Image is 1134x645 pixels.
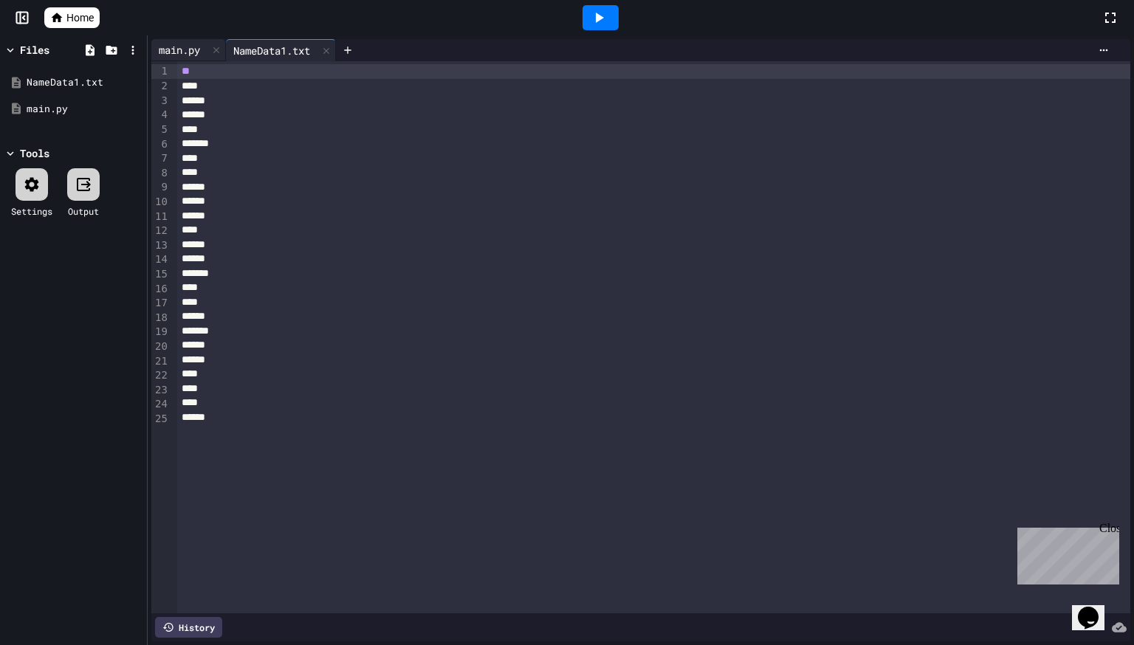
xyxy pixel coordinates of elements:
div: 12 [151,224,170,238]
div: Settings [11,204,52,218]
div: 22 [151,368,170,383]
div: 16 [151,282,170,297]
div: 2 [151,79,170,94]
div: main.py [151,42,207,58]
div: 18 [151,311,170,325]
iframe: chat widget [1072,586,1119,630]
iframe: chat widget [1011,522,1119,584]
div: 6 [151,137,170,152]
div: 13 [151,238,170,253]
div: 15 [151,267,170,282]
div: NameData1.txt [27,75,142,90]
div: Output [68,204,99,218]
div: 1 [151,64,170,79]
div: main.py [27,102,142,117]
div: 20 [151,339,170,354]
div: Tools [20,145,49,161]
div: 23 [151,383,170,398]
div: 11 [151,210,170,224]
div: 17 [151,296,170,311]
div: NameData1.txt [226,43,317,58]
div: 21 [151,354,170,369]
div: NameData1.txt [226,39,336,61]
div: 7 [151,151,170,166]
div: 19 [151,325,170,339]
div: 24 [151,397,170,412]
div: 10 [151,195,170,210]
div: main.py [151,39,226,61]
div: 25 [151,412,170,427]
span: Home [66,10,94,25]
div: Chat with us now!Close [6,6,102,94]
div: 8 [151,166,170,181]
div: Files [20,42,49,58]
div: 4 [151,108,170,123]
div: History [155,617,222,638]
div: 5 [151,123,170,137]
a: Home [44,7,100,28]
div: 9 [151,180,170,195]
div: 14 [151,252,170,267]
div: 3 [151,94,170,108]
